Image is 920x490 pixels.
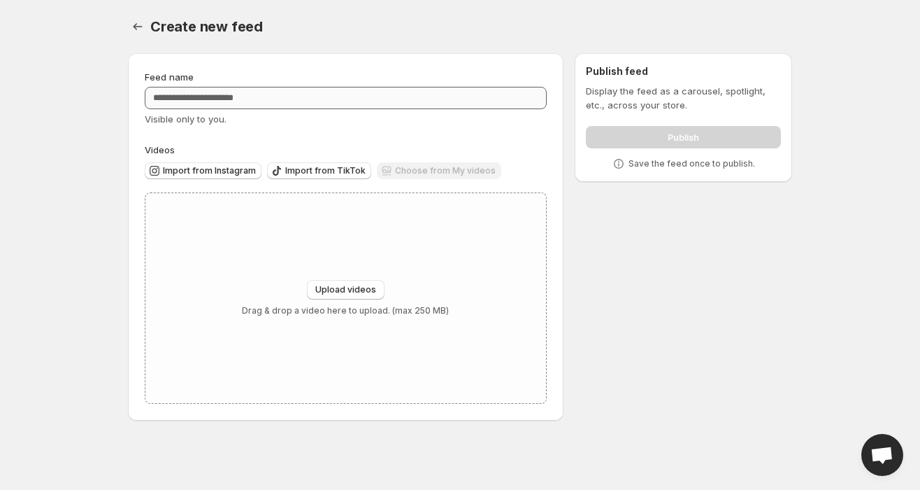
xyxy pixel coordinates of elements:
[315,284,376,295] span: Upload videos
[285,165,366,176] span: Import from TikTok
[163,165,256,176] span: Import from Instagram
[145,113,227,125] span: Visible only to you.
[145,144,175,155] span: Videos
[242,305,449,316] p: Drag & drop a video here to upload. (max 250 MB)
[628,158,755,169] p: Save the feed once to publish.
[145,162,261,179] button: Import from Instagram
[586,64,781,78] h2: Publish feed
[267,162,371,179] button: Import from TikTok
[150,18,263,35] span: Create new feed
[307,280,384,300] button: Upload videos
[586,84,781,112] p: Display the feed as a carousel, spotlight, etc., across your store.
[128,17,148,36] button: Settings
[145,71,194,83] span: Feed name
[861,434,903,476] div: Open chat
